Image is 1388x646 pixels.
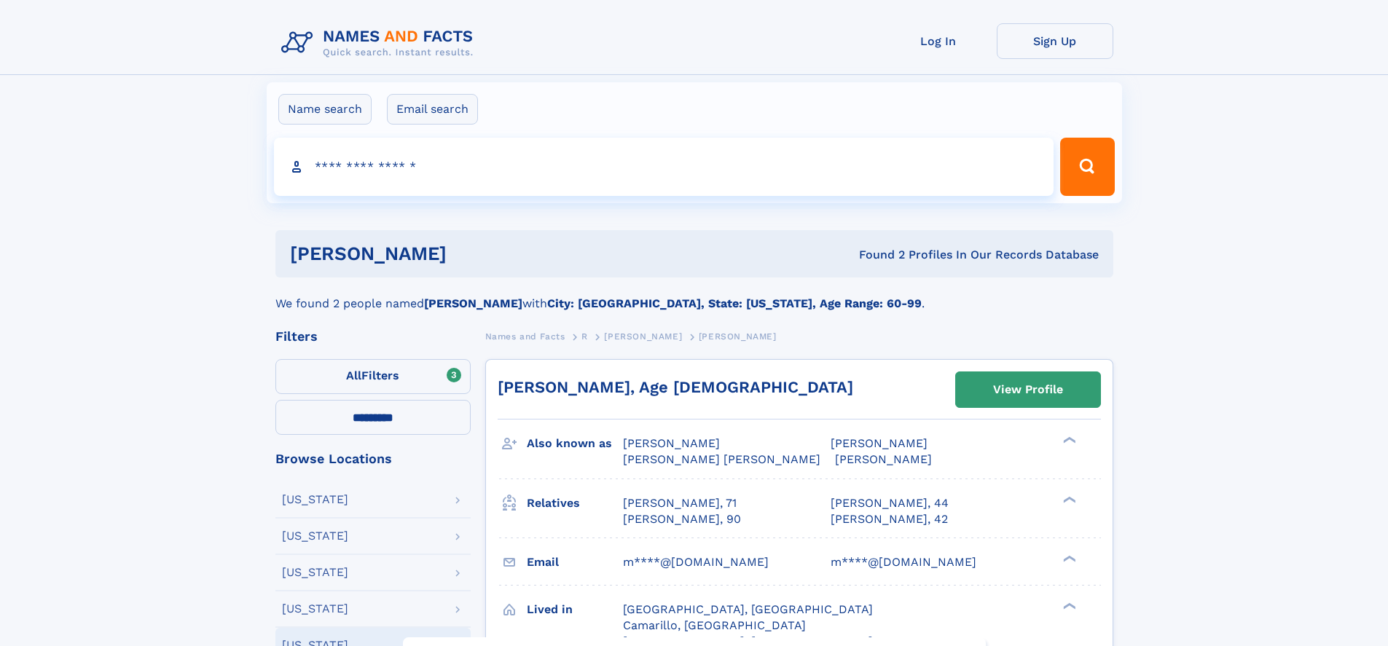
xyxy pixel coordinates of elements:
[1059,601,1077,610] div: ❯
[282,603,348,615] div: [US_STATE]
[424,296,522,310] b: [PERSON_NAME]
[275,277,1113,312] div: We found 2 people named with .
[1060,138,1114,196] button: Search Button
[275,452,471,465] div: Browse Locations
[274,138,1054,196] input: search input
[831,436,928,450] span: [PERSON_NAME]
[997,23,1113,59] a: Sign Up
[275,359,471,394] label: Filters
[581,327,588,345] a: R
[623,436,720,450] span: [PERSON_NAME]
[623,452,820,466] span: [PERSON_NAME] [PERSON_NAME]
[699,331,777,342] span: [PERSON_NAME]
[604,331,682,342] span: [PERSON_NAME]
[527,491,623,516] h3: Relatives
[387,94,478,125] label: Email search
[581,331,588,342] span: R
[278,94,372,125] label: Name search
[527,597,623,622] h3: Lived in
[346,369,361,382] span: All
[485,327,565,345] a: Names and Facts
[282,530,348,542] div: [US_STATE]
[1059,554,1077,563] div: ❯
[527,550,623,575] h3: Email
[275,330,471,343] div: Filters
[547,296,922,310] b: City: [GEOGRAPHIC_DATA], State: [US_STATE], Age Range: 60-99
[498,378,853,396] a: [PERSON_NAME], Age [DEMOGRAPHIC_DATA]
[604,327,682,345] a: [PERSON_NAME]
[527,431,623,456] h3: Also known as
[623,495,737,511] a: [PERSON_NAME], 71
[956,372,1100,407] a: View Profile
[1059,436,1077,445] div: ❯
[623,602,873,616] span: [GEOGRAPHIC_DATA], [GEOGRAPHIC_DATA]
[282,494,348,505] div: [US_STATE]
[275,23,485,63] img: Logo Names and Facts
[831,495,949,511] a: [PERSON_NAME], 44
[993,373,1063,406] div: View Profile
[653,247,1099,263] div: Found 2 Profiles In Our Records Database
[623,511,741,527] a: [PERSON_NAME], 90
[282,567,348,578] div: [US_STATE]
[880,23,997,59] a: Log In
[835,452,932,466] span: [PERSON_NAME]
[623,618,806,632] span: Camarillo, [GEOGRAPHIC_DATA]
[290,245,653,263] h1: [PERSON_NAME]
[831,511,948,527] a: [PERSON_NAME], 42
[1059,495,1077,504] div: ❯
